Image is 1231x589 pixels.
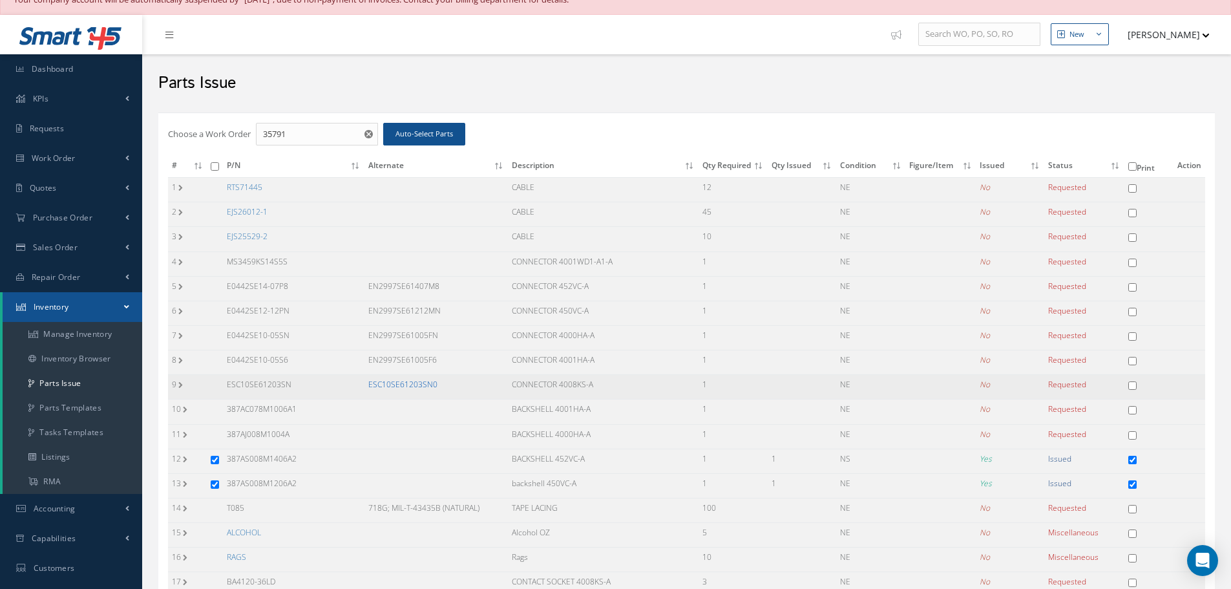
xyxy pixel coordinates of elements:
[980,231,990,242] i: No
[1048,305,1086,316] span: Requested
[364,498,508,522] td: 718G; MIL-T-43435B (NATURAL)
[33,212,92,223] span: Purchase Order
[1048,502,1086,513] span: Requested
[836,276,906,301] td: NE
[172,281,178,292] label: 5
[768,473,836,498] td: 1
[1048,527,1099,538] span: Miscellaneous
[836,449,906,473] td: NS
[768,156,836,178] th: Qty Issued
[1048,354,1086,365] span: Requested
[980,478,992,489] i: Yes
[508,227,699,252] td: CABLE
[699,375,768,400] td: 1
[1115,22,1210,47] button: [PERSON_NAME]
[699,473,768,498] td: 1
[1069,29,1084,40] div: New
[699,156,768,178] th: Qty Required
[885,15,918,54] a: Show Tips
[364,156,508,178] th: Alternate
[980,354,990,365] i: No
[364,276,508,301] td: EN2997SE61407M8
[508,202,699,227] td: CABLE
[364,350,508,375] td: EN2997SE61005F6
[383,123,465,145] button: Auto-Select Parts
[836,156,906,178] th: Condition
[30,123,64,134] span: Requests
[1048,281,1086,292] span: Requested
[364,301,508,325] td: EN2997SE61212MN
[1048,256,1086,267] span: Requested
[508,325,699,350] td: CONNECTOR 4000HA-A
[172,552,183,562] label: 16
[508,156,699,178] th: Description
[158,74,1215,93] h2: Parts Issue
[836,523,906,548] td: NE
[508,548,699,572] td: Rags
[3,420,142,445] a: Tasks Templates
[699,424,768,449] td: 1
[172,429,183,440] label: 11
[508,498,699,522] td: TAPE LACING
[172,206,178,217] label: 2
[836,473,906,498] td: NE
[699,252,768,276] td: 1
[227,231,268,242] a: EJS25529-2
[699,276,768,301] td: 1
[980,576,990,587] i: No
[836,227,906,252] td: NE
[172,182,178,193] label: 1
[1048,231,1086,242] span: Requested
[223,156,364,178] th: P/N
[980,206,990,217] i: No
[980,502,990,513] i: No
[980,256,990,267] i: No
[508,350,699,375] td: CONNECTOR 4001HA-A
[3,347,142,371] a: Inventory Browser
[836,350,906,375] td: NE
[836,252,906,276] td: NE
[362,123,378,146] button: Reset
[223,449,364,473] td: 387AS008M1406A2
[3,469,142,494] a: RMA
[699,548,768,572] td: 10
[980,330,990,341] i: No
[1048,453,1071,464] span: Issued
[980,182,990,193] i: No
[836,202,906,227] td: NE
[172,478,183,489] label: 13
[34,503,76,514] span: Accounting
[836,178,906,202] td: NE
[1051,23,1109,46] button: New
[1048,576,1086,587] span: Requested
[836,548,906,572] td: NE
[172,379,178,390] label: 9
[768,449,836,473] td: 1
[905,156,976,178] th: Figure/Item
[699,325,768,350] td: 1
[32,153,76,164] span: Work Order
[33,242,78,253] span: Sales Order
[32,533,76,544] span: Capabilities
[368,379,437,390] a: ESC10SE61203SN0
[364,325,508,350] td: EN2997SE61005FN
[1048,206,1086,217] span: Requested
[508,400,699,424] td: BACKSHELL 4001HA-A
[980,552,990,562] i: No
[836,424,906,449] td: NE
[227,206,268,217] a: EJS26012-1
[508,276,699,301] td: CONNECTOR 452VC-A
[223,375,364,400] td: ESC10SE61203SN
[223,498,364,522] td: T085
[508,449,699,473] td: BACKSHELL 452VC-A
[836,375,906,400] td: NE
[227,527,261,538] a: ALCOHOL
[508,375,699,400] td: CONNECTOR 4008KS-A
[1044,156,1124,178] th: Status
[1048,379,1086,390] span: Requested
[980,527,990,538] i: No
[3,396,142,420] a: Parts Templates
[227,182,262,193] a: RTS71445
[699,523,768,548] td: 5
[699,400,768,424] td: 1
